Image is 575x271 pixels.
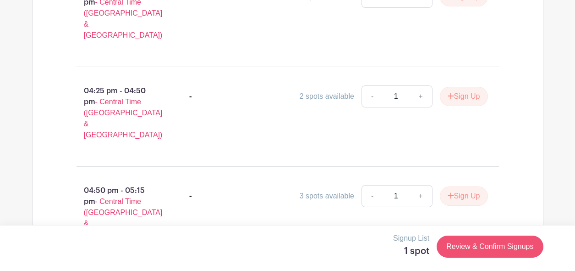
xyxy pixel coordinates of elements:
[409,185,432,207] a: +
[62,82,175,144] p: 04:25 pm - 04:50 pm
[300,91,354,102] div: 2 spots available
[62,181,175,244] p: 04:50 pm - 05:15 pm
[440,186,488,206] button: Sign Up
[440,87,488,106] button: Sign Up
[189,91,192,102] div: -
[84,198,163,238] span: - Central Time ([GEOGRAPHIC_DATA] & [GEOGRAPHIC_DATA])
[84,98,163,139] span: - Central Time ([GEOGRAPHIC_DATA] & [GEOGRAPHIC_DATA])
[361,85,383,107] a: -
[300,191,354,202] div: 3 spots available
[361,185,383,207] a: -
[393,233,429,244] p: Signup List
[409,85,432,107] a: +
[189,191,192,202] div: -
[393,246,429,257] h5: 1 spot
[437,236,543,258] a: Review & Confirm Signups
